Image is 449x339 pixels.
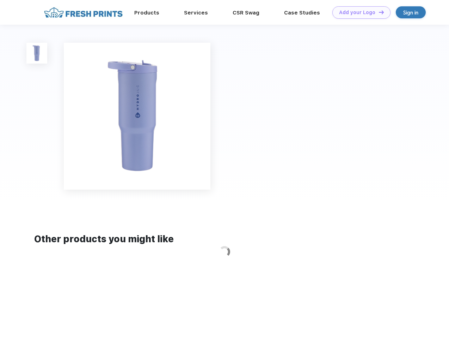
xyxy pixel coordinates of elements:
[379,10,384,14] img: DT
[42,6,125,19] img: fo%20logo%202.webp
[64,43,210,190] img: func=resize&h=640
[403,8,418,17] div: Sign in
[134,10,159,16] a: Products
[26,43,47,64] img: func=resize&h=100
[34,232,414,246] div: Other products you might like
[396,6,426,18] a: Sign in
[339,10,375,16] div: Add your Logo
